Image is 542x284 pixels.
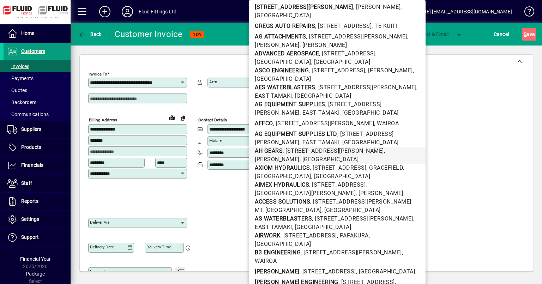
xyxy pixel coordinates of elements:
span: , [STREET_ADDRESS][PERSON_NAME] [283,147,384,154]
span: , [STREET_ADDRESS] [310,164,366,171]
b: [PERSON_NAME] [255,268,300,275]
span: , [GEOGRAPHIC_DATA] [311,59,370,65]
b: GREGS AUTO REPAIRS [255,23,315,29]
span: , [PERSON_NAME] [255,147,385,163]
span: , [GEOGRAPHIC_DATA][PERSON_NAME] [255,181,367,197]
span: , [GEOGRAPHIC_DATA] [299,156,359,163]
span: , [GEOGRAPHIC_DATA] [255,50,377,65]
span: , [STREET_ADDRESS][PERSON_NAME] [255,131,394,146]
span: , EAST TAMAKI [299,109,339,116]
b: AIMEX HYDRAULICS [255,181,309,188]
span: , [PERSON_NAME] [356,190,403,197]
span: , [STREET_ADDRESS][PERSON_NAME] [315,84,416,91]
span: , MT [GEOGRAPHIC_DATA] [255,198,412,213]
b: AH GEARS [255,147,283,154]
span: , [PERSON_NAME] [365,67,413,74]
span: , [STREET_ADDRESS][PERSON_NAME] [301,249,402,256]
span: , [GEOGRAPHIC_DATA] [321,207,381,213]
b: AG EQUIPMENT SUPPLIES LTD [255,131,337,137]
b: [STREET_ADDRESS][PERSON_NAME] [255,4,353,10]
span: , [GEOGRAPHIC_DATA] [356,268,415,275]
span: , EAST TAMAKI [255,84,418,99]
span: , [PERSON_NAME] [353,4,401,10]
span: , [STREET_ADDRESS][PERSON_NAME] [312,215,413,222]
span: , [STREET_ADDRESS][PERSON_NAME] [255,101,382,116]
b: AES WATERBLASTERS [255,84,315,91]
b: ASCO ENGINEERING [255,67,309,74]
b: B3 ENGINEERING [255,249,301,256]
span: , [STREET_ADDRESS] [319,50,375,57]
span: , [STREET_ADDRESS] [309,181,366,188]
span: , PAPAKURA [337,232,368,239]
b: AS WATERBLASTERS [255,215,312,222]
span: , [GEOGRAPHIC_DATA] [292,92,351,99]
b: AG ATTACHMENTS [255,33,306,40]
span: , [PERSON_NAME] [299,42,347,48]
span: , [STREET_ADDRESS] [315,23,372,29]
span: , [STREET_ADDRESS] [299,268,356,275]
span: , [STREET_ADDRESS][PERSON_NAME] [306,33,407,40]
span: , TE KUITI [372,23,397,29]
b: ADVANCED AEROSPACE [255,50,319,57]
span: , [PERSON_NAME] [255,33,408,48]
span: , WAIROA [374,120,399,127]
span: , [STREET_ADDRESS][PERSON_NAME] [310,198,411,205]
span: , [GEOGRAPHIC_DATA] [255,4,402,19]
b: AIRWORK [255,232,281,239]
span: , GRACEFIELD, [GEOGRAPHIC_DATA] [255,164,404,180]
span: , EAST TAMAKI [299,139,339,146]
span: , [GEOGRAPHIC_DATA] [255,67,414,82]
span: , [GEOGRAPHIC_DATA] [339,139,399,146]
b: AXIOM HYDRAULICS [255,164,310,171]
span: , [GEOGRAPHIC_DATA] [311,173,370,180]
span: , [GEOGRAPHIC_DATA] [339,109,399,116]
span: , [STREET_ADDRESS][PERSON_NAME] [273,120,374,127]
b: ACCESS SOLUTIONS [255,198,310,205]
span: , [STREET_ADDRESS] [280,232,337,239]
span: , [STREET_ADDRESS] [309,67,365,74]
b: AG EQUIPMENT SUPPLIES [255,101,325,108]
span: , [GEOGRAPHIC_DATA] [292,224,351,230]
b: AFFCO [255,120,273,127]
span: , [GEOGRAPHIC_DATA] [255,232,370,247]
span: , WAIROA [255,249,403,264]
span: , EAST TAMAKI [255,215,414,230]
